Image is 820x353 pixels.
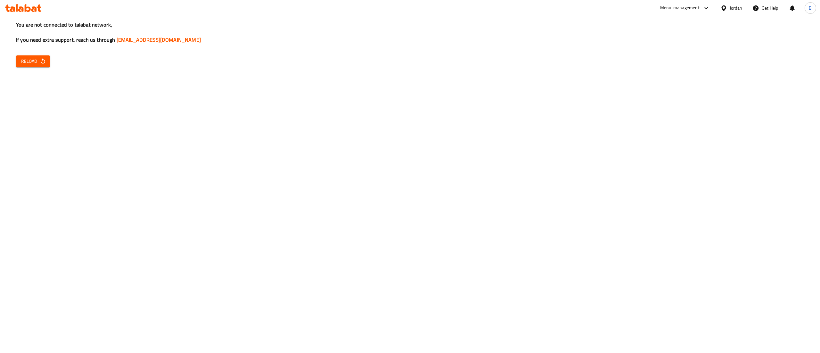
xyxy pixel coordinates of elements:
[730,4,742,12] div: Jordan
[16,55,50,67] button: Reload
[16,21,804,44] h3: You are not connected to talabat network, If you need extra support, reach us through
[660,4,700,12] div: Menu-management
[21,57,45,65] span: Reload
[809,4,812,12] span: B
[117,35,201,45] a: [EMAIL_ADDRESS][DOMAIN_NAME]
